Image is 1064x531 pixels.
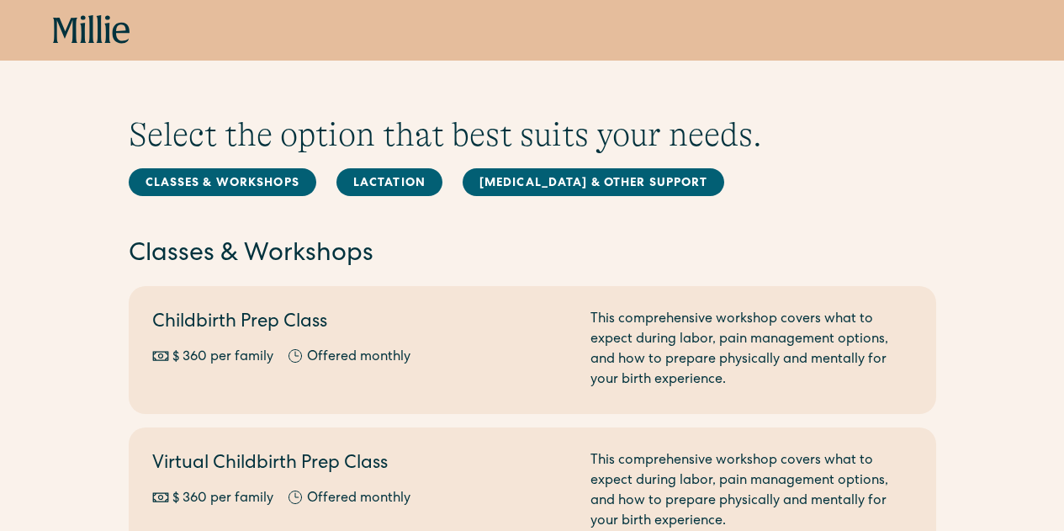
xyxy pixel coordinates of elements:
a: Classes & Workshops [129,168,316,196]
a: Lactation [336,168,442,196]
div: $ 360 per family [172,348,273,368]
h2: Childbirth Prep Class [152,310,570,337]
div: Offered monthly [307,348,410,368]
div: $ 360 per family [172,489,273,509]
h2: Classes & Workshops [129,237,936,273]
div: Offered monthly [307,489,410,509]
a: [MEDICAL_DATA] & Other Support [463,168,725,196]
a: Childbirth Prep Class$ 360 per familyOffered monthlyThis comprehensive workshop covers what to ex... [129,286,936,414]
h2: Virtual Childbirth Prep Class [152,451,570,479]
div: This comprehensive workshop covers what to expect during labor, pain management options, and how ... [590,310,913,390]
